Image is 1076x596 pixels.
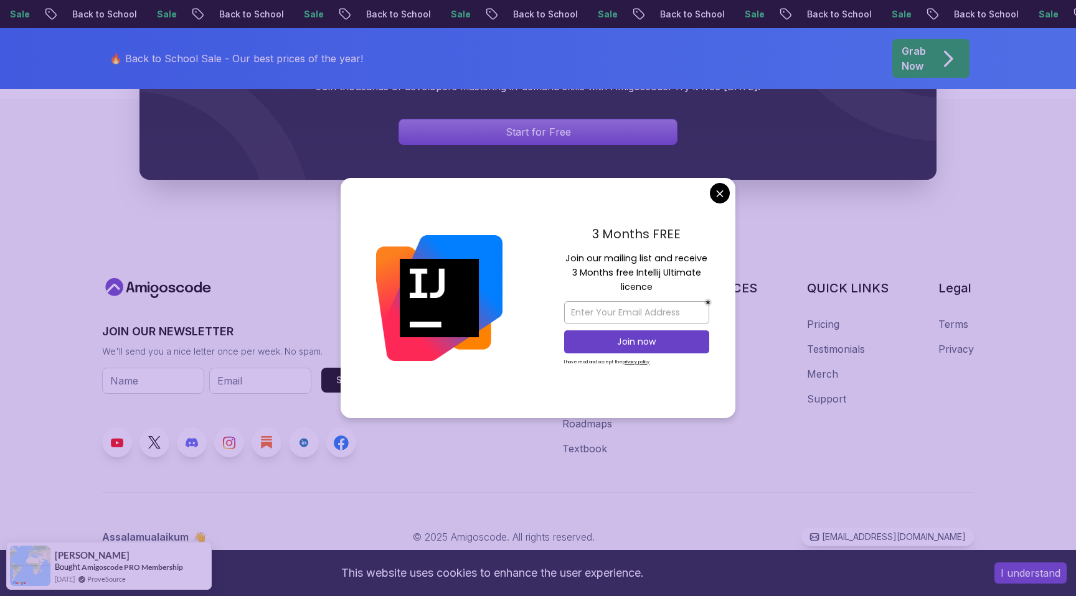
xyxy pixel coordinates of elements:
[807,317,839,332] a: Pricing
[82,562,183,572] a: Amigoscode PRO Membership
[349,8,433,21] p: Back to School
[192,528,208,546] span: 👋
[807,279,889,297] h3: QUICK LINKS
[822,531,966,543] p: [EMAIL_ADDRESS][DOMAIN_NAME]
[994,562,1067,584] button: Accept cookies
[413,529,595,544] p: © 2025 Amigoscode. All rights reserved.
[790,8,874,21] p: Back to School
[807,391,846,406] a: Support
[55,574,75,584] span: [DATE]
[562,416,612,431] a: Roadmaps
[102,323,381,340] h3: JOIN OUR NEWSLETTER
[102,427,132,457] a: Youtube link
[9,559,976,587] div: This website uses cookies to enhance the user experience.
[801,528,974,546] a: [EMAIL_ADDRESS][DOMAIN_NAME]
[177,427,207,457] a: Discord link
[937,8,1021,21] p: Back to School
[202,8,286,21] p: Back to School
[580,8,620,21] p: Sale
[643,8,727,21] p: Back to School
[938,279,974,297] h3: Legal
[102,529,206,544] p: Assalamualaikum
[139,8,179,21] p: Sale
[55,562,80,572] span: Bought
[252,427,281,457] a: Blog link
[562,441,607,456] a: Textbook
[10,546,50,586] img: provesource social proof notification image
[55,8,139,21] p: Back to School
[289,427,319,457] a: LinkedIn link
[87,574,126,584] a: ProveSource
[326,427,356,457] a: Facebook link
[938,342,974,356] a: Privacy
[874,8,914,21] p: Sale
[506,124,571,139] p: Start for Free
[1021,8,1061,21] p: Sale
[102,345,381,358] p: We'll send you a nice letter once per week. No spam.
[336,374,366,386] div: Submit
[286,8,326,21] p: Sale
[938,317,968,332] a: Terms
[209,368,311,394] input: Email
[902,44,926,73] p: Grab Now
[807,366,838,381] a: Merch
[807,342,865,356] a: Testimonials
[496,8,580,21] p: Back to School
[139,427,169,457] a: Twitter link
[727,8,767,21] p: Sale
[321,368,381,393] button: Submit
[214,427,244,457] a: Instagram link
[110,51,363,66] p: 🔥 Back to School Sale - Our best prices of the year!
[399,119,677,145] a: Signin page
[55,550,130,561] span: [PERSON_NAME]
[102,368,204,394] input: Name
[433,8,473,21] p: Sale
